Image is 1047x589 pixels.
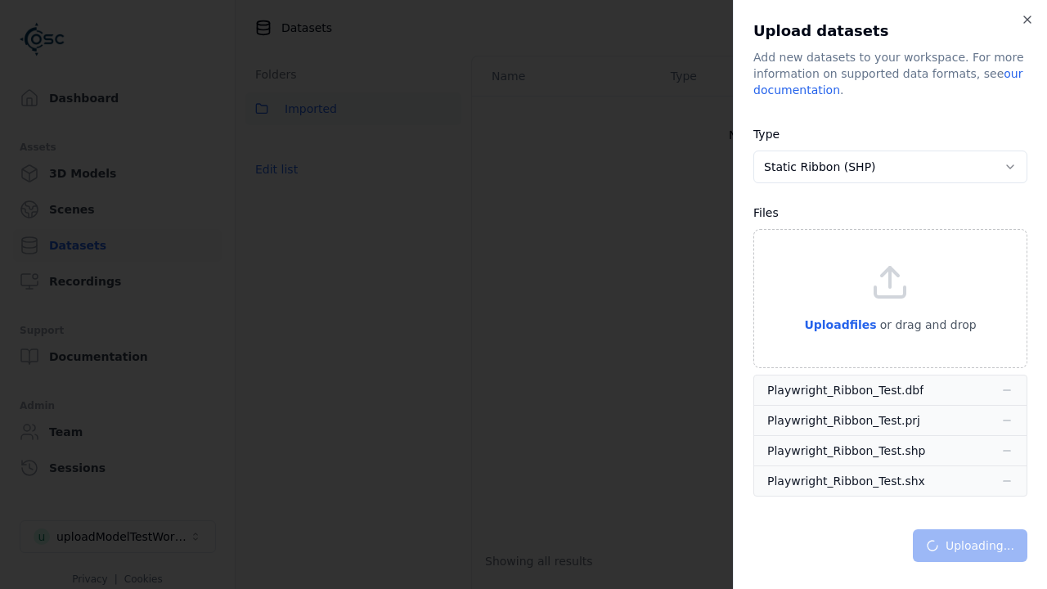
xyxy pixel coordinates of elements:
[767,473,925,489] div: Playwright_Ribbon_Test.shx
[767,443,925,459] div: Playwright_Ribbon_Test.shp
[877,315,977,335] p: or drag and drop
[767,382,923,398] div: Playwright_Ribbon_Test.dbf
[753,128,780,141] label: Type
[753,49,1027,98] div: Add new datasets to your workspace. For more information on supported data formats, see .
[753,206,779,219] label: Files
[804,318,876,331] span: Upload files
[767,412,920,429] div: Playwright_Ribbon_Test.prj
[753,20,1027,43] h2: Upload datasets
